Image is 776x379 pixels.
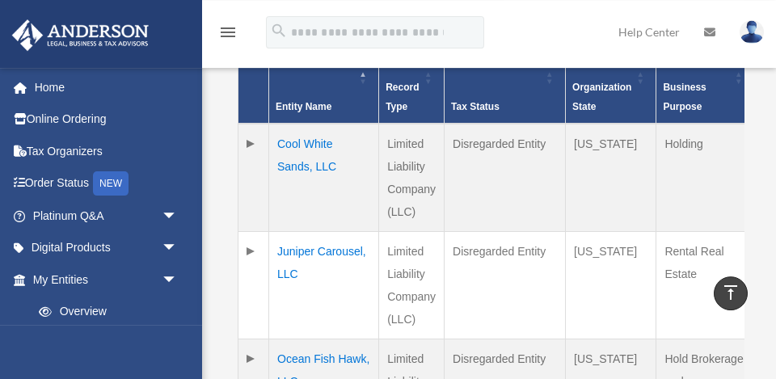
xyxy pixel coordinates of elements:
[269,32,379,124] th: Entity Name: Activate to invert sorting
[379,124,445,232] td: Limited Liability Company (LLC)
[162,263,194,297] span: arrow_drop_down
[445,32,566,124] th: Tax Status: Activate to sort
[451,101,500,112] span: Tax Status
[11,71,202,103] a: Home
[218,23,238,42] i: menu
[269,124,379,232] td: Cool White Sands, LLC
[23,296,186,328] a: Overview
[566,32,656,124] th: Organization State: Activate to sort
[656,124,755,232] td: Holding
[379,32,445,124] th: Record Type: Activate to sort
[11,167,202,200] a: Order StatusNEW
[11,263,194,296] a: My Entitiesarrow_drop_down
[445,124,566,232] td: Disregarded Entity
[379,231,445,339] td: Limited Liability Company (LLC)
[656,32,755,124] th: Business Purpose: Activate to sort
[11,200,202,232] a: Platinum Q&Aarrow_drop_down
[656,231,755,339] td: Rental Real Estate
[269,231,379,339] td: Juniper Carousel, LLC
[663,82,706,112] span: Business Purpose
[162,232,194,265] span: arrow_drop_down
[714,276,748,310] a: vertical_align_top
[566,124,656,232] td: [US_STATE]
[566,231,656,339] td: [US_STATE]
[386,82,419,112] span: Record Type
[11,232,202,264] a: Digital Productsarrow_drop_down
[7,19,154,51] img: Anderson Advisors Platinum Portal
[270,22,288,40] i: search
[11,135,202,167] a: Tax Organizers
[93,171,129,196] div: NEW
[162,200,194,233] span: arrow_drop_down
[11,103,202,136] a: Online Ordering
[445,231,566,339] td: Disregarded Entity
[276,101,331,112] span: Entity Name
[721,283,740,302] i: vertical_align_top
[572,82,631,112] span: Organization State
[218,28,238,42] a: menu
[740,20,764,44] img: User Pic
